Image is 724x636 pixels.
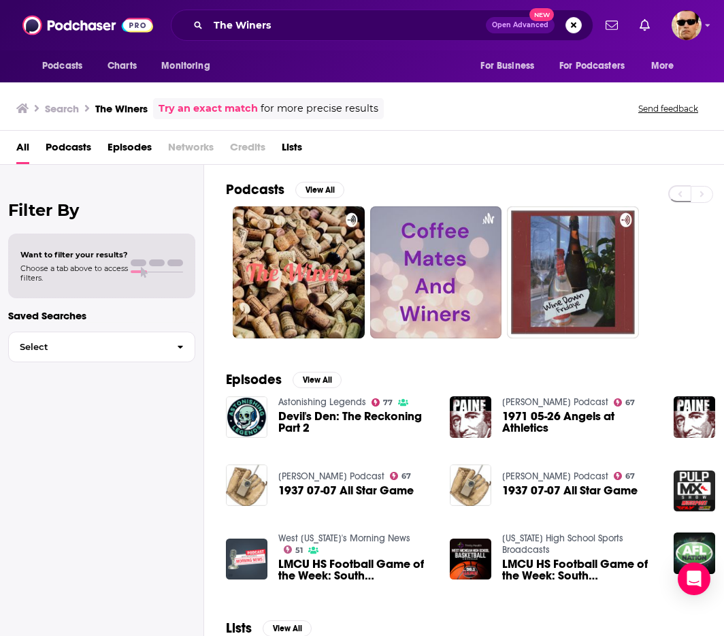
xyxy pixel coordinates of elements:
img: LMCU HS Football Game of the Week: South Christian vs East Grand Rapids [450,539,491,580]
a: Thomas Paine Podcast [278,471,384,482]
a: Thomas Paine Podcast [502,396,608,408]
span: Charts [108,57,137,76]
img: 1937 07-07 All Star Game [226,464,267,506]
a: West Michigan's Morning News [278,532,410,544]
div: Search podcasts, credits, & more... [171,10,593,41]
h3: The Winers [95,102,148,115]
img: 1971 05-26 Angels at Athletics [674,396,715,438]
img: LMCU HS Football Game of the Week: South Christian vs East Grand Rapids [226,539,267,580]
button: open menu [471,53,551,79]
div: Open Intercom Messenger [678,562,710,595]
a: 77 [372,398,393,407]
a: Podcasts [46,136,91,164]
img: 1971 05-26 Angels at Athletics [450,396,491,438]
span: Logged in as karldevries [672,10,702,40]
button: View All [295,182,344,198]
img: Devil's Den: The Reckoning Part 2 [226,396,267,438]
a: 51 [284,545,303,554]
button: View All [293,372,342,388]
a: 67 [614,472,636,480]
a: Show notifications dropdown [600,14,623,37]
span: Select [9,343,166,351]
a: Charts [99,53,145,79]
span: Open Advanced [492,22,548,29]
button: Send feedback [634,103,702,114]
button: open menu [550,53,644,79]
button: open menu [33,53,100,79]
input: Search podcasts, credits, & more... [208,14,486,36]
a: 67 [614,398,636,407]
a: Try an exact match [159,101,258,116]
span: 51 [295,547,303,554]
span: Monitoring [161,57,210,76]
h2: Podcasts [226,181,284,198]
span: For Business [480,57,534,76]
a: Michigan High School Sports Broadcasts [502,532,623,556]
img: 1937 07-07 All Star Game [450,464,491,506]
span: Choose a tab above to access filters. [20,264,128,283]
span: LMCU HS Football Game of the Week: South [DEMOGRAPHIC_DATA] vs East [GEOGRAPHIC_DATA] [502,558,657,582]
a: Devil's Den: The Reckoning Part 2 [278,411,433,434]
span: LMCU HS Football Game of the Week: South [DEMOGRAPHIC_DATA] vs East [GEOGRAPHIC_DATA] [278,558,433,582]
h3: Search [45,102,79,115]
span: More [651,57,674,76]
a: LMCU HS Football Game of the Week: South Christian vs East Grand Rapids [278,558,433,582]
button: Open AdvancedNew [486,17,555,33]
span: for more precise results [261,101,378,116]
button: open menu [642,53,691,79]
img: User Profile [672,10,702,40]
img: Round 17 - Geelong vs Richmond - Full Call [674,532,715,574]
a: 1937 07-07 All Star Game [502,485,638,496]
a: 67 [390,472,412,480]
button: open menu [152,53,227,79]
span: New [529,8,554,21]
span: Networks [168,136,214,164]
h2: Episodes [226,371,282,388]
img: Show #533 - Cooper Webb, Alex Martin, Lucas Mirtl with Trevor Reis and Clayton Murillo In-Studio [674,471,715,512]
a: Lists [282,136,302,164]
span: 77 [383,400,393,406]
span: For Podcasters [559,57,625,76]
p: Saved Searches [8,309,195,322]
span: 67 [401,473,411,479]
a: 1937 07-07 All Star Game [278,485,414,496]
a: All [16,136,29,164]
span: Credits [230,136,265,164]
h2: Filter By [8,200,195,220]
span: Podcasts [42,57,82,76]
span: Want to filter your results? [20,250,128,259]
a: 1971 05-26 Angels at Athletics [502,411,657,434]
button: Show profile menu [672,10,702,40]
span: 67 [625,473,635,479]
a: Thomas Paine Podcast [502,471,608,482]
img: Podchaser - Follow, Share and Rate Podcasts [22,12,153,38]
a: Episodes [108,136,152,164]
a: EpisodesView All [226,371,342,388]
a: LMCU HS Football Game of the Week: South Christian vs East Grand Rapids [502,558,657,582]
a: PodcastsView All [226,181,344,198]
a: Astonishing Legends [278,396,366,408]
a: Show notifications dropdown [634,14,655,37]
button: Select [8,332,195,362]
span: 67 [625,400,635,406]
